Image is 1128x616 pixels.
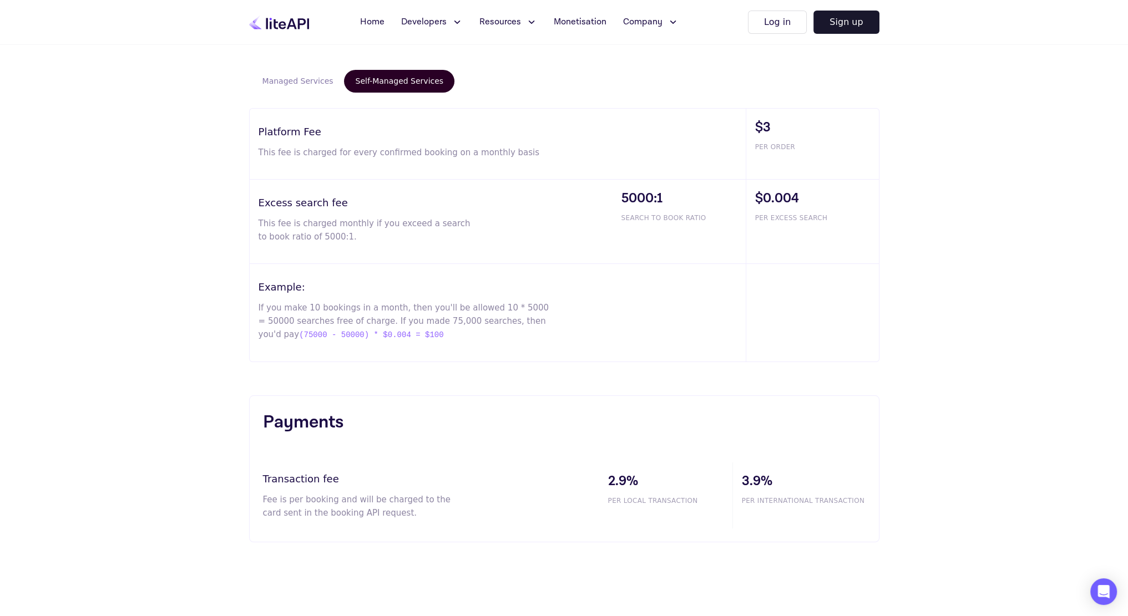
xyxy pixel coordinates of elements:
h3: Example: [259,279,746,294]
span: SEARCH TO BOOK RATIO [621,213,746,223]
button: Managed Services [251,70,345,93]
button: Self-Managed Services [344,70,454,93]
span: PER ORDER [755,142,879,152]
button: Resources [473,11,544,33]
p: This fee is charged for every confirmed booking on a monthly basis [259,146,551,159]
span: PER INTERNATIONAL TRANSACTION [742,496,866,506]
span: Monetisation [554,16,606,29]
a: Monetisation [547,11,613,33]
p: Fee is per booking and will be charged to the card sent in the booking API request. [263,493,465,520]
a: Home [353,11,391,33]
button: Sign up [813,11,879,34]
h3: Platform Fee [259,124,746,139]
span: 3.9% [742,471,866,491]
span: $0.004 [755,189,879,208]
button: Company [616,11,685,33]
h3: Payments [263,409,866,436]
span: 5000:1 [621,189,746,208]
span: (75000 - 50000) * $0.004 = $100 [299,328,443,342]
h3: Transaction fee [263,471,599,486]
span: $3 [755,118,879,138]
span: PER LOCAL TRANSACTION [608,496,732,506]
p: This fee is charged monthly if you exceed a search to book ratio of 5000:1. [259,217,471,243]
span: Company [623,16,662,29]
span: Resources [479,16,521,29]
span: PER EXCESS SEARCH [755,213,879,223]
h3: Excess search fee [259,195,613,210]
p: If you make 10 bookings in a month, then you'll be allowed 10 * 5000 = 50000 searches free of cha... [259,301,551,342]
button: Log in [748,11,807,34]
div: Open Intercom Messenger [1090,578,1117,605]
span: 2.9% [608,471,732,491]
span: Home [360,16,385,29]
span: Developers [401,16,447,29]
button: Developers [394,11,469,33]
